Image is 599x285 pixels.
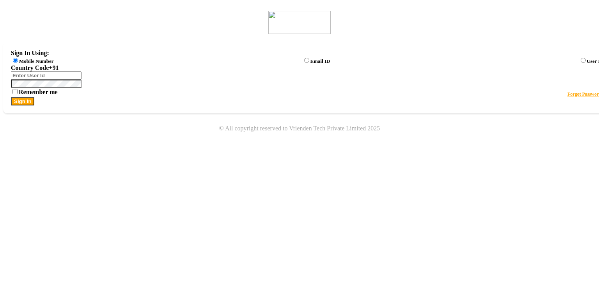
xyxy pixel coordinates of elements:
[11,97,34,105] button: Sign In
[11,71,82,80] input: Username
[11,89,58,95] label: Remember me
[12,89,18,94] input: Remember me
[3,125,596,132] div: © All copyright reserved to Vrienden Tech Private Limited 2025
[268,11,331,34] img: logo1.svg
[11,80,82,88] input: Username
[11,50,49,56] label: Sign In Using:
[310,58,330,64] label: Email ID
[19,58,53,64] label: Mobile Number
